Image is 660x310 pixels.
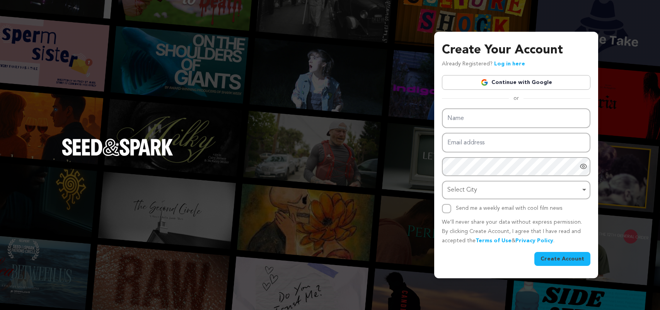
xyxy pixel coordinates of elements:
span: or [509,94,524,102]
a: Log in here [494,61,525,67]
a: Continue with Google [442,75,590,90]
p: We’ll never share your data without express permission. By clicking Create Account, I agree that ... [442,218,590,245]
a: Show password as plain text. Warning: this will display your password on the screen. [580,163,587,170]
a: Privacy Policy [515,238,553,243]
img: Google logo [481,79,488,86]
button: Create Account [534,252,590,266]
a: Seed&Spark Homepage [62,139,173,171]
input: Email address [442,133,590,152]
label: Send me a weekly email with cool film news [456,206,563,211]
p: Already Registered? [442,60,525,69]
a: Terms of Use [476,238,512,243]
img: Seed&Spark Logo [62,139,173,156]
h3: Create Your Account [442,41,590,60]
div: Select City [447,185,580,196]
input: Name [442,108,590,128]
